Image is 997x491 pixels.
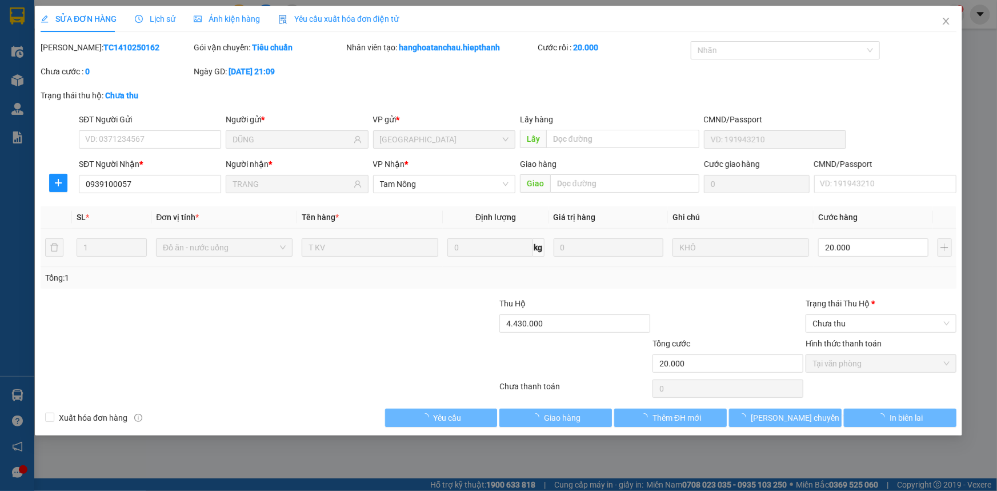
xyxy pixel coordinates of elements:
[105,91,138,100] b: Chưa thu
[354,135,362,143] span: user
[704,175,810,193] input: Cước giao hàng
[550,174,699,193] input: Dọc đường
[41,89,230,102] div: Trạng thái thu hộ:
[156,213,199,222] span: Đơn vị tính
[499,299,526,308] span: Thu Hộ
[163,239,286,256] span: Đồ ăn - nước uống
[554,213,596,222] span: Giá trị hàng
[41,41,191,54] div: [PERSON_NAME]:
[373,159,405,169] span: VP Nhận
[878,413,890,421] span: loading
[380,131,508,148] span: Tân Châu
[194,41,345,54] div: Gói vận chuyển:
[652,339,690,348] span: Tổng cước
[373,113,515,126] div: VP gửi
[844,409,956,427] button: In biên lai
[278,15,287,24] img: icon
[520,174,550,193] span: Giao
[930,6,962,38] button: Close
[79,113,221,126] div: SĐT Người Gửi
[751,412,859,424] span: [PERSON_NAME] chuyển hoàn
[544,412,580,424] span: Giao hàng
[354,180,362,188] span: user
[134,414,142,422] span: info-circle
[41,14,117,23] span: SỬA ĐƠN HÀNG
[421,413,434,421] span: loading
[614,409,727,427] button: Thêm ĐH mới
[194,14,260,23] span: Ảnh kiện hàng
[85,67,90,76] b: 0
[50,174,68,192] button: plus
[538,41,688,54] div: Cước rồi :
[41,15,49,23] span: edit
[554,238,664,257] input: 0
[278,14,399,23] span: Yêu cầu xuất hóa đơn điện tử
[520,130,546,148] span: Lấy
[226,113,368,126] div: Người gửi
[652,412,701,424] span: Thêm ĐH mới
[704,159,760,169] label: Cước giao hàng
[77,213,86,222] span: SL
[499,380,652,400] div: Chưa thanh toán
[103,43,159,52] b: TC1410250162
[347,41,536,54] div: Nhân viên tạo:
[814,158,956,170] div: CMND/Passport
[475,213,516,222] span: Định lượng
[233,133,351,146] input: Tên người gửi
[704,130,846,149] input: VD: 191943210
[640,413,652,421] span: loading
[302,213,339,222] span: Tên hàng
[135,14,175,23] span: Lịch sử
[50,178,67,187] span: plus
[890,412,923,424] span: In biên lai
[729,409,842,427] button: [PERSON_NAME] chuyển hoàn
[533,238,544,257] span: kg
[302,238,438,257] input: VD: Bàn, Ghế
[233,178,351,190] input: Tên người nhận
[704,113,846,126] div: CMND/Passport
[806,339,882,348] label: Hình thức thanh toán
[531,413,544,421] span: loading
[194,65,345,78] div: Ngày GD:
[806,297,956,310] div: Trạng thái Thu Hộ
[399,43,500,52] b: hanghoatanchau.hiepthanh
[668,206,814,229] th: Ghi chú
[938,238,952,257] button: plus
[500,409,612,427] button: Giao hàng
[385,409,498,427] button: Yêu cầu
[434,412,462,424] span: Yêu cầu
[942,17,951,26] span: close
[520,115,553,124] span: Lấy hàng
[380,175,508,193] span: Tam Nông
[135,15,143,23] span: clock-circle
[812,315,950,332] span: Chưa thu
[573,43,598,52] b: 20.000
[546,130,699,148] input: Dọc đường
[738,413,751,421] span: loading
[45,272,385,284] div: Tổng: 1
[229,67,275,76] b: [DATE] 21:09
[812,355,950,372] span: Tại văn phòng
[818,213,858,222] span: Cước hàng
[54,412,132,424] span: Xuất hóa đơn hàng
[672,238,809,257] input: Ghi Chú
[79,158,221,170] div: SĐT Người Nhận
[41,65,191,78] div: Chưa cước :
[194,15,202,23] span: picture
[252,43,293,52] b: Tiêu chuẩn
[226,158,368,170] div: Người nhận
[45,238,63,257] button: delete
[520,159,556,169] span: Giao hàng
